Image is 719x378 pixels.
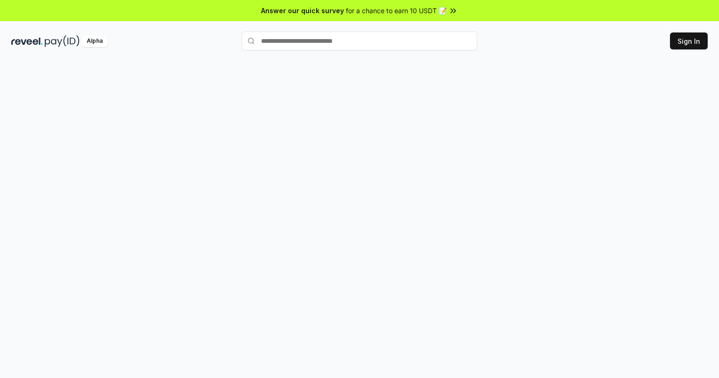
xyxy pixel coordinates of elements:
div: Alpha [82,35,108,47]
button: Sign In [670,32,708,49]
img: pay_id [45,35,80,47]
span: Answer our quick survey [261,6,344,16]
span: for a chance to earn 10 USDT 📝 [346,6,447,16]
img: reveel_dark [11,35,43,47]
